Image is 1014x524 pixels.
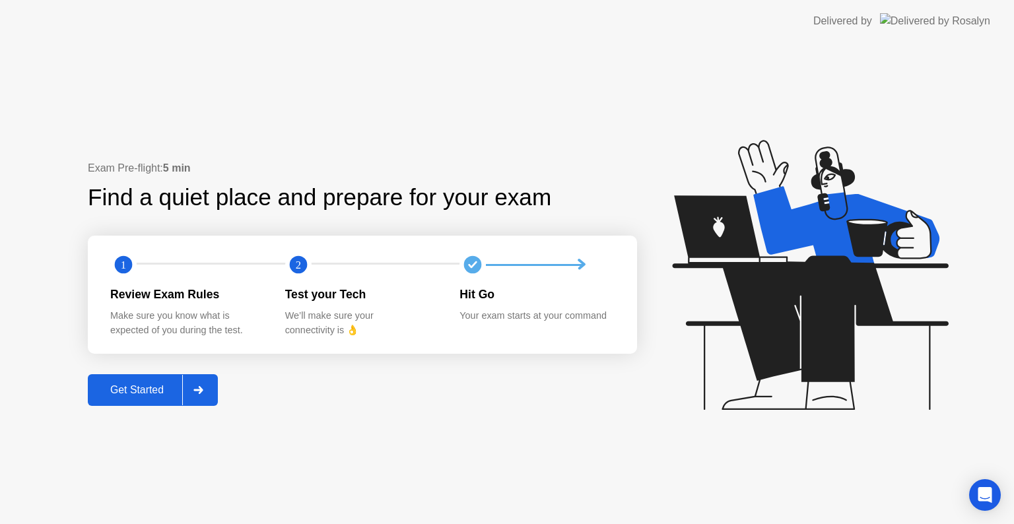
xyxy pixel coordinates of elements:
[459,309,613,323] div: Your exam starts at your command
[110,309,264,337] div: Make sure you know what is expected of you during the test.
[285,286,439,303] div: Test your Tech
[813,13,872,29] div: Delivered by
[285,309,439,337] div: We’ll make sure your connectivity is 👌
[88,374,218,406] button: Get Started
[163,162,191,174] b: 5 min
[88,180,553,215] div: Find a quiet place and prepare for your exam
[880,13,990,28] img: Delivered by Rosalyn
[459,286,613,303] div: Hit Go
[92,384,182,396] div: Get Started
[88,160,637,176] div: Exam Pre-flight:
[296,259,301,271] text: 2
[110,286,264,303] div: Review Exam Rules
[969,479,1001,511] div: Open Intercom Messenger
[121,259,126,271] text: 1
